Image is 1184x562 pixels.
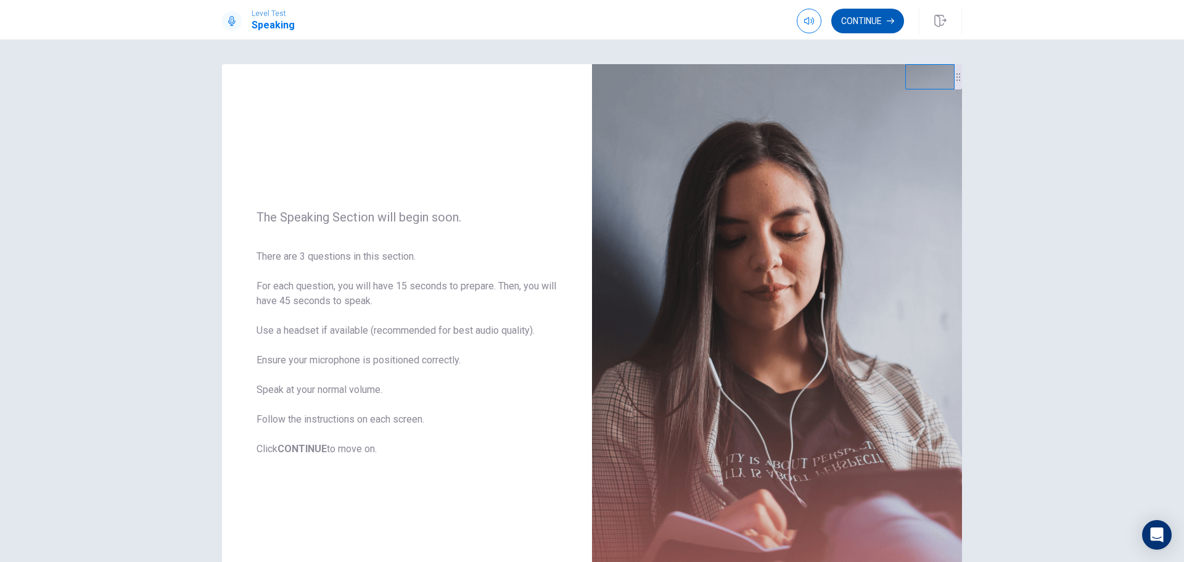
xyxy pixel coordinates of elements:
span: Level Test [252,9,295,18]
div: Open Intercom Messenger [1142,520,1172,550]
h1: Speaking [252,18,295,33]
span: The Speaking Section will begin soon. [257,210,557,225]
b: CONTINUE [277,443,327,455]
span: There are 3 questions in this section. For each question, you will have 15 seconds to prepare. Th... [257,249,557,457]
button: Continue [831,9,904,33]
